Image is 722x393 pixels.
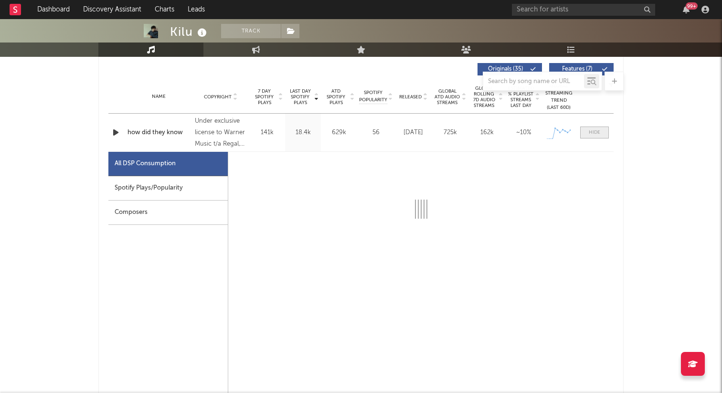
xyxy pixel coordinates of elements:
[204,94,232,100] span: Copyright
[471,128,503,138] div: 162k
[170,24,209,40] div: Kilu
[508,85,534,108] span: Estimated % Playlist Streams Last Day
[686,2,698,10] div: 99 +
[434,88,460,106] span: Global ATD Audio Streams
[555,66,599,72] span: Features ( 7 )
[127,128,190,138] a: how did they know
[195,116,247,150] div: Under exclusive license to Warner Music t/a Regal, © 2025 kilusworld
[323,128,354,138] div: 629k
[399,94,422,100] span: Released
[359,89,387,104] span: Spotify Popularity
[252,88,277,106] span: 7 Day Spotify Plays
[108,201,228,225] div: Composers
[483,78,584,85] input: Search by song name or URL
[434,128,466,138] div: 725k
[471,85,497,108] span: Global Rolling 7D Audio Streams
[512,4,655,16] input: Search for artists
[323,88,349,106] span: ATD Spotify Plays
[683,6,690,13] button: 99+
[115,158,176,170] div: All DSP Consumption
[508,128,540,138] div: ~ 10 %
[397,128,429,138] div: [DATE]
[287,128,319,138] div: 18.4k
[108,152,228,176] div: All DSP Consumption
[108,176,228,201] div: Spotify Plays/Popularity
[221,24,281,38] button: Track
[252,128,283,138] div: 141k
[549,63,614,75] button: Features(7)
[287,88,313,106] span: Last Day Spotify Plays
[127,93,190,100] div: Name
[544,83,573,111] div: Global Streaming Trend (Last 60D)
[359,128,393,138] div: 56
[478,63,542,75] button: Originals(35)
[484,66,528,72] span: Originals ( 35 )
